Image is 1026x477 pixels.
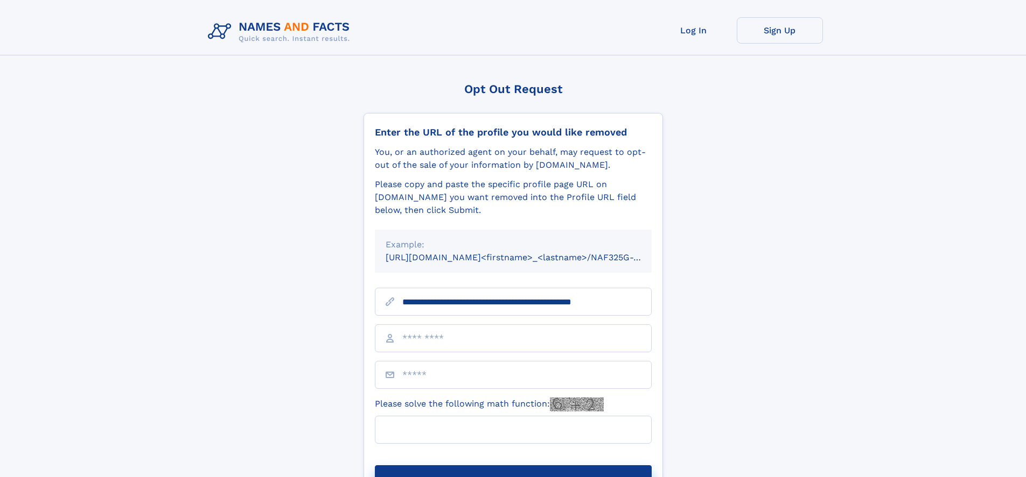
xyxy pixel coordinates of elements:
[651,17,737,44] a: Log In
[375,146,652,172] div: You, or an authorized agent on your behalf, may request to opt-out of the sale of your informatio...
[737,17,823,44] a: Sign Up
[364,82,663,96] div: Opt Out Request
[204,17,359,46] img: Logo Names and Facts
[386,238,641,251] div: Example:
[375,126,652,138] div: Enter the URL of the profile you would like removed
[375,397,604,411] label: Please solve the following math function:
[386,252,672,262] small: [URL][DOMAIN_NAME]<firstname>_<lastname>/NAF325G-xxxxxxxx
[375,178,652,217] div: Please copy and paste the specific profile page URL on [DOMAIN_NAME] you want removed into the Pr...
